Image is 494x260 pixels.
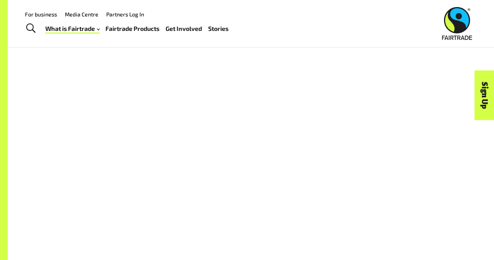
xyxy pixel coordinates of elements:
a: What is Fairtrade [45,23,100,34]
a: Stories [208,23,228,34]
a: Partners Log In [106,11,144,18]
a: Fairtrade Products [105,23,159,34]
a: For business [25,11,57,18]
a: Media Centre [65,11,98,18]
a: Toggle Search [21,19,40,38]
img: Fairtrade Australia New Zealand logo [442,7,472,40]
a: Get Involved [166,23,202,34]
